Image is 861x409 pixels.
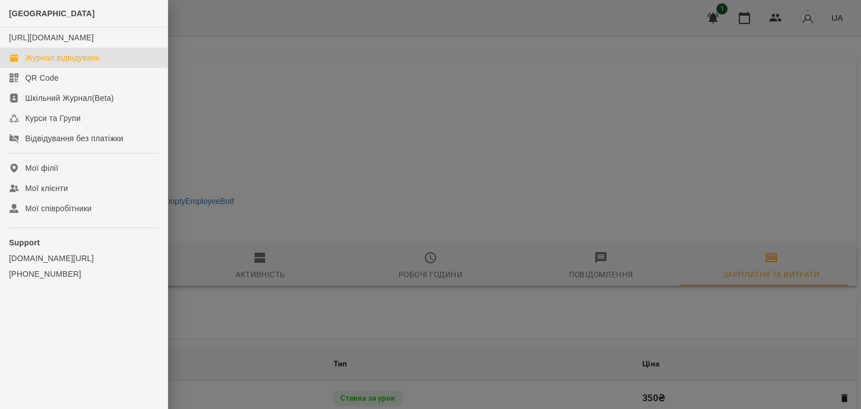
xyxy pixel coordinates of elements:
[9,237,159,248] p: Support
[9,33,94,42] a: [URL][DOMAIN_NAME]
[25,203,92,214] div: Мої співробітники
[9,253,159,264] a: [DOMAIN_NAME][URL]
[9,9,95,18] span: [GEOGRAPHIC_DATA]
[25,162,58,174] div: Мої філії
[25,133,123,144] div: Відвідування без платіжки
[25,92,114,104] div: Шкільний Журнал(Beta)
[25,113,81,124] div: Курси та Групи
[25,72,59,83] div: QR Code
[25,183,68,194] div: Мої клієнти
[9,268,159,280] a: [PHONE_NUMBER]
[25,52,100,63] div: Журнал відвідувань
